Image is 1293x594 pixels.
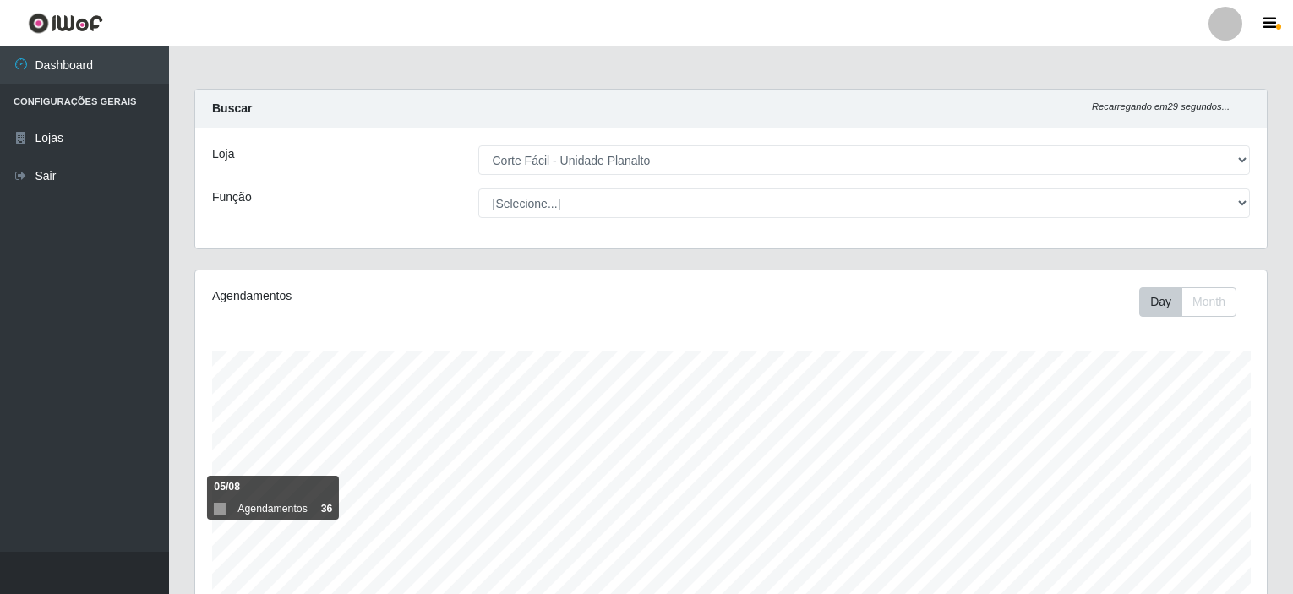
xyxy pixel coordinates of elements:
button: Day [1139,287,1182,317]
strong: Buscar [212,101,252,115]
button: Month [1181,287,1236,317]
div: Toolbar with button groups [1139,287,1250,317]
div: First group [1139,287,1236,317]
div: Agendamentos [212,287,630,305]
label: Função [212,188,252,206]
label: Loja [212,145,234,163]
i: Recarregando em 29 segundos... [1092,101,1230,112]
img: CoreUI Logo [28,13,103,34]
